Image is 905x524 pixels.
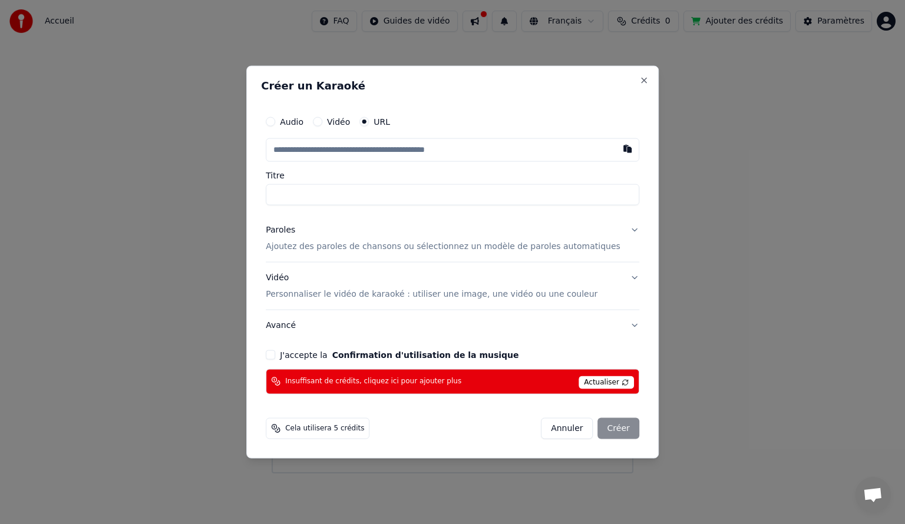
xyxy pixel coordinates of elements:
button: ParolesAjoutez des paroles de chansons ou sélectionnez un modèle de paroles automatiques [266,215,639,262]
p: Ajoutez des paroles de chansons ou sélectionnez un modèle de paroles automatiques [266,241,620,253]
p: Personnaliser le vidéo de karaoké : utiliser une image, une vidéo ou une couleur [266,288,597,300]
button: J'accepte la [332,350,519,359]
button: VidéoPersonnaliser le vidéo de karaoké : utiliser une image, une vidéo ou une couleur [266,263,639,310]
button: Avancé [266,310,639,340]
span: Cela utilisera 5 crédits [285,423,364,433]
button: Annuler [541,417,593,439]
label: J'accepte la [280,350,518,359]
span: Insuffisant de crédits, cliquez ici pour ajouter plus [285,377,461,386]
span: Actualiser [579,376,634,389]
label: Titre [266,171,639,180]
label: URL [374,118,390,126]
div: Paroles [266,224,295,236]
div: Vidéo [266,272,597,300]
h2: Créer un Karaoké [261,81,644,91]
label: Audio [280,118,303,126]
label: Vidéo [327,118,350,126]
